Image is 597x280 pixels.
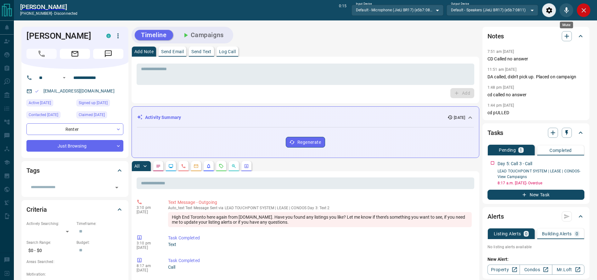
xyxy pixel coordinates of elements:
h2: Tasks [487,128,503,138]
p: Text Message Sent via LEAD TOUCHPOINT SYSTEM | LEASE | CONDOS Day 3: Text 2 [168,206,472,210]
a: [EMAIL_ADDRESS][DOMAIN_NAME] [43,88,115,93]
p: Text Message - Outgoing [168,199,472,206]
span: Message [93,49,123,59]
div: Default - Speakers (JieLi BR17) (e5b7:0811) [447,5,538,15]
h2: Tags [26,165,39,176]
div: Tue Oct 07 2025 [26,99,73,108]
div: Notes [487,29,584,44]
div: Tue Oct 07 2025 [76,111,123,120]
a: Mr.Loft [552,265,584,275]
p: [DATE] [137,245,159,250]
p: 0 [576,232,578,236]
button: New Task [487,190,584,200]
div: Default - Microphone (JieLi BR17) (e5b7:0811) [352,5,443,15]
div: Tags [26,163,123,178]
div: High End Toronto here again from [DOMAIN_NAME]. Have you found any listings you like? Let me know... [168,212,472,227]
p: Send Text [191,49,211,54]
span: Active [DATE] [29,100,51,106]
p: Call [168,264,472,271]
p: cd called no answer [487,92,584,98]
svg: Requests [219,164,224,169]
p: Actively Searching: [26,221,73,227]
svg: Email Valid [35,89,39,93]
span: Call [26,49,57,59]
p: 7:51 am [DATE] [487,49,514,54]
svg: Lead Browsing Activity [168,164,173,169]
p: [DATE] [454,115,465,120]
div: Thu Oct 09 2025 [26,111,73,120]
p: Day 5: Call 3 - Call [498,160,532,167]
p: 0 [525,232,527,236]
p: Budget: [76,240,123,245]
p: 1:48 pm [DATE] [487,85,514,90]
div: Criteria [26,202,123,217]
h2: Criteria [26,204,47,215]
p: [DATE] [137,268,159,272]
p: DA called, didn't pick up. Placed on campaign [487,74,584,80]
div: Renter [26,123,123,135]
span: Email [60,49,90,59]
p: Completed [549,148,572,153]
a: Property [487,265,520,275]
svg: Opportunities [231,164,236,169]
p: 8:17 am [137,264,159,268]
p: New Alert: [487,256,584,263]
div: Mute [559,3,573,17]
p: All [134,164,139,168]
a: Condos [520,265,552,275]
p: 3:10 pm [137,205,159,210]
div: Wed Jun 10 2020 [76,99,123,108]
span: auto_text [168,206,184,210]
a: [PERSON_NAME] [20,3,77,11]
div: Close [577,3,591,17]
div: Alerts [487,209,584,224]
p: No listing alerts available [487,244,584,250]
p: Search Range: [26,240,73,245]
div: Just Browsing [26,140,123,152]
span: Claimed [DATE] [79,112,105,118]
p: Pending [499,148,516,152]
p: Task Completed [168,235,472,241]
p: Listing Alerts [494,232,521,236]
button: Regenerate [286,137,325,148]
p: [PHONE_NUMBER] - [20,11,77,16]
p: Log Call [219,49,236,54]
button: Open [112,183,121,192]
div: Audio Settings [542,3,556,17]
svg: Agent Actions [244,164,249,169]
label: Input Device [356,2,372,6]
svg: Listing Alerts [206,164,211,169]
label: Output Device [451,2,469,6]
p: 1:44 pm [DATE] [487,103,514,108]
span: Contacted [DATE] [29,112,58,118]
span: Signed up [DATE] [79,100,108,106]
p: 1 [520,148,522,152]
button: Open [60,74,68,81]
p: CD Called no answer [487,56,584,62]
p: Motivation: [26,272,123,277]
div: Tasks [487,125,584,140]
svg: Emails [194,164,199,169]
button: Timeline [135,30,173,40]
h2: Notes [487,31,504,41]
p: Activity Summary [145,114,181,121]
svg: Calls [181,164,186,169]
p: Send Email [161,49,184,54]
p: cd pULLED [487,109,584,116]
button: Campaigns [176,30,230,40]
span: disconnected [54,11,77,16]
p: Task Completed [168,257,472,264]
a: LEAD TOUCHPOINT SYSTEM | LEASE | CONDOS- View Campaigns [498,169,581,179]
p: [DATE] [137,210,159,214]
p: Areas Searched: [26,259,123,265]
p: Add Note [134,49,154,54]
div: Activity Summary[DATE] [137,112,474,123]
p: 8:17 a.m. [DATE] - Overdue [498,180,584,186]
div: Mute [560,22,573,28]
svg: Notes [156,164,161,169]
p: 11:51 am [DATE] [487,67,516,72]
p: 0:15 [339,3,346,17]
p: 3:10 pm [137,241,159,245]
h2: Alerts [487,211,504,221]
